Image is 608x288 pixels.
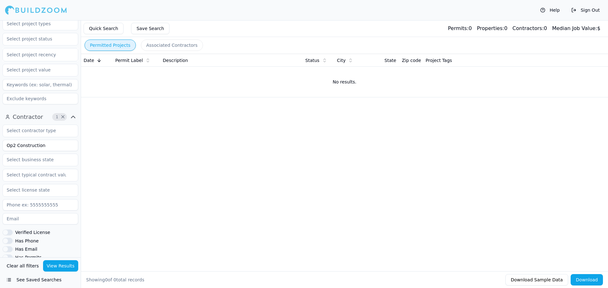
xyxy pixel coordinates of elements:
[85,40,136,51] button: Permitted Projects
[163,57,188,64] span: Description
[3,18,70,29] input: Select project types
[448,25,468,31] span: Permits:
[448,25,472,32] div: 0
[402,57,421,64] span: Zip code
[3,154,70,165] input: Select business state
[384,57,396,64] span: State
[60,115,65,119] span: Clear Contractor filters
[305,57,320,64] span: Status
[15,255,41,260] label: Has Permits
[512,25,544,31] span: Contractors:
[477,25,507,32] div: 0
[3,64,70,76] input: Select project value
[3,184,70,196] input: Select license state
[5,260,41,272] button: Clear all filters
[13,113,43,121] span: Contractor
[15,239,39,243] label: Has Phone
[131,23,169,34] button: Save Search
[512,25,547,32] div: 0
[3,169,70,181] input: Select typical contract value
[86,277,144,283] div: Showing of total records
[141,40,203,51] button: Associated Contractors
[505,274,568,285] button: Download Sample Data
[15,230,50,235] label: Verified License
[3,79,78,90] input: Keywords (ex: solar, thermal)
[3,125,70,136] input: Select contractor type
[113,277,116,282] span: 0
[3,213,78,224] input: Email
[571,274,603,285] button: Download
[552,25,597,31] span: Median Job Value:
[3,199,78,211] input: Phone ex: 5555555555
[426,57,452,64] span: Project Tags
[81,67,608,97] td: No results.
[3,93,78,104] input: Exclude keywords
[568,5,603,15] button: Sign Out
[84,23,123,34] button: Quick Search
[3,112,78,122] button: Contractor1Clear Contractor filters
[115,57,143,64] span: Permit Label
[537,5,563,15] button: Help
[477,25,504,31] span: Properties:
[3,140,78,151] input: Business name
[552,25,600,32] div: $
[54,114,60,120] span: 1
[3,33,70,45] input: Select project status
[3,274,78,285] button: See Saved Searches
[43,260,79,272] button: View Results
[105,277,108,282] span: 0
[15,247,37,251] label: Has Email
[337,57,345,64] span: City
[84,57,94,64] span: Date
